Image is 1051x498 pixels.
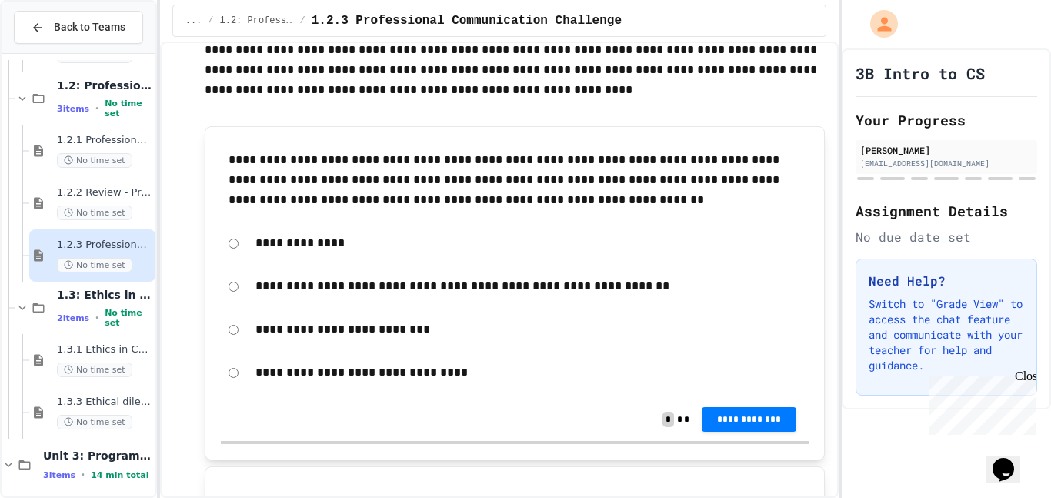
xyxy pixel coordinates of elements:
[82,469,85,481] span: •
[57,396,152,409] span: 1.3.3 Ethical dilemma reflections
[923,369,1036,435] iframe: chat widget
[57,363,132,377] span: No time set
[95,102,98,115] span: •
[856,109,1037,131] h2: Your Progress
[860,158,1033,169] div: [EMAIL_ADDRESS][DOMAIN_NAME]
[869,296,1024,373] p: Switch to "Grade View" to access the chat feature and communicate with your teacher for help and ...
[57,313,89,323] span: 2 items
[860,143,1033,157] div: [PERSON_NAME]
[57,104,89,114] span: 3 items
[57,258,132,272] span: No time set
[220,15,294,27] span: 1.2: Professional Communication
[185,15,202,27] span: ...
[95,312,98,324] span: •
[57,153,132,168] span: No time set
[54,19,125,35] span: Back to Teams
[312,12,622,30] span: 1.2.3 Professional Communication Challenge
[57,79,152,92] span: 1.2: Professional Communication
[57,239,152,252] span: 1.2.3 Professional Communication Challenge
[856,200,1037,222] h2: Assignment Details
[43,470,75,480] span: 3 items
[57,186,152,199] span: 1.2.2 Review - Professional Communication
[208,15,213,27] span: /
[57,343,152,356] span: 1.3.1 Ethics in Computer Science
[856,62,985,84] h1: 3B Intro to CS
[43,449,152,463] span: Unit 3: Programming Fundamentals
[854,6,902,42] div: My Account
[300,15,305,27] span: /
[57,206,132,220] span: No time set
[856,228,1037,246] div: No due date set
[6,6,106,98] div: Chat with us now!Close
[105,99,152,119] span: No time set
[105,308,152,328] span: No time set
[57,134,152,147] span: 1.2.1 Professional Communication
[869,272,1024,290] h3: Need Help?
[57,415,132,429] span: No time set
[14,11,143,44] button: Back to Teams
[986,436,1036,483] iframe: chat widget
[91,470,148,480] span: 14 min total
[57,288,152,302] span: 1.3: Ethics in Computing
